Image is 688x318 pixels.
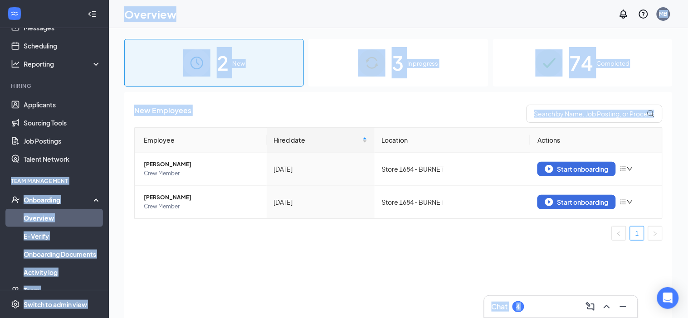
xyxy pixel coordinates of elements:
a: Overview [24,209,101,227]
a: Sourcing Tools [24,114,101,132]
a: Scheduling [24,37,101,55]
th: Location [375,128,531,153]
span: [PERSON_NAME] [144,193,259,202]
div: Onboarding [24,195,93,204]
input: Search by Name, Job Posting, or Process [527,105,663,123]
span: 3 [392,47,404,78]
span: New Employees [134,105,191,123]
div: [DATE] [274,164,367,174]
svg: Analysis [11,59,20,68]
span: Hired date [274,135,361,145]
svg: ComposeMessage [585,301,596,312]
svg: Settings [11,300,20,309]
li: Previous Page [612,226,626,241]
div: Open Intercom Messenger [657,287,679,309]
span: In progress [407,59,439,68]
span: left [616,231,622,236]
svg: UserCheck [11,195,20,204]
td: Store 1684 - BURNET [375,153,531,186]
a: 1 [630,226,644,240]
div: [DATE] [274,197,367,207]
button: ChevronUp [600,299,614,314]
div: MB [659,10,668,18]
td: Store 1684 - BURNET [375,186,531,218]
a: Talent Network [24,150,101,168]
th: Actions [530,128,662,153]
div: 4 [517,303,520,311]
button: Start onboarding [537,195,616,209]
a: Activity log [24,263,101,281]
span: down [627,199,633,205]
span: Completed [596,59,629,68]
div: Team Management [11,177,99,185]
svg: Collapse [88,10,97,19]
li: Next Page [648,226,663,241]
span: New [232,59,245,68]
span: 74 [569,47,593,78]
span: Crew Member [144,169,259,178]
button: ComposeMessage [583,299,598,314]
div: Hiring [11,82,99,90]
svg: Notifications [618,9,629,19]
th: Employee [135,128,267,153]
button: Start onboarding [537,162,616,176]
div: Reporting [24,59,102,68]
button: right [648,226,663,241]
span: [PERSON_NAME] [144,160,259,169]
span: Crew Member [144,202,259,211]
h3: Chat [492,302,508,312]
h1: Overview [124,6,176,22]
span: bars [620,198,627,206]
svg: WorkstreamLogo [10,9,19,18]
a: E-Verify [24,227,101,245]
a: Applicants [24,96,101,114]
li: 1 [630,226,644,241]
a: Onboarding Documents [24,245,101,263]
svg: ChevronUp [601,301,612,312]
a: Job Postings [24,132,101,150]
span: bars [620,165,627,173]
svg: QuestionInfo [638,9,649,19]
div: Start onboarding [545,198,608,206]
div: Start onboarding [545,165,608,173]
button: left [612,226,626,241]
a: Team [24,281,101,299]
span: right [653,231,658,236]
button: Minimize [616,299,630,314]
span: down [627,166,633,172]
div: Switch to admin view [24,300,87,309]
svg: Minimize [618,301,629,312]
span: 2 [217,47,229,78]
